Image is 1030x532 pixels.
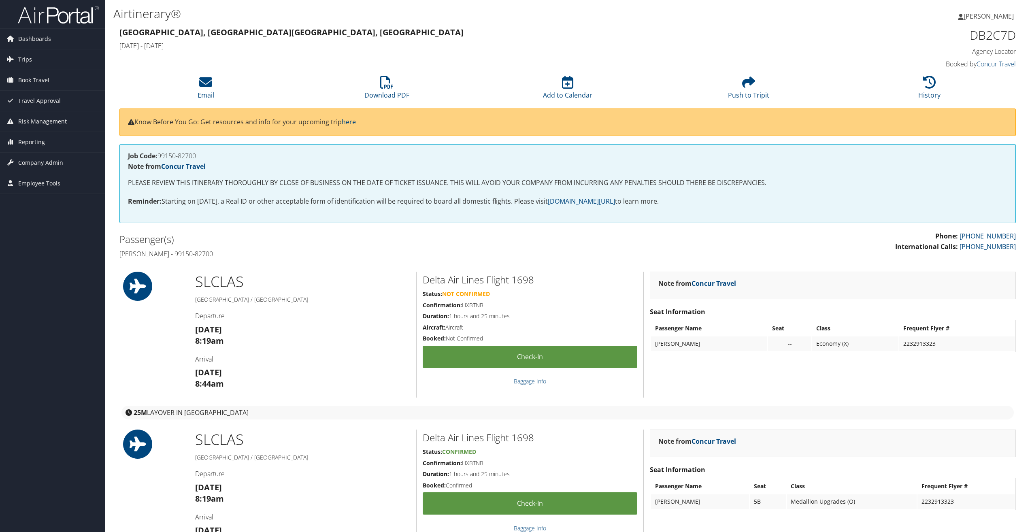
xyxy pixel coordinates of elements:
[195,430,410,450] h1: SLC LAS
[195,469,410,478] h4: Departure
[812,336,898,351] td: Economy (X)
[423,459,637,467] h5: HXBTNB
[423,301,462,309] strong: Confirmation:
[423,492,637,515] a: Check-in
[895,242,958,251] strong: International Calls:
[787,494,917,509] td: Medallion Upgrades (O)
[801,47,1016,56] h4: Agency Locator
[651,336,767,351] td: [PERSON_NAME]
[514,377,546,385] a: Baggage Info
[18,132,45,152] span: Reporting
[650,465,705,474] strong: Seat Information
[812,321,898,336] th: Class
[423,431,637,445] h2: Delta Air Lines Flight 1698
[18,91,61,111] span: Travel Approval
[442,448,476,455] span: Confirmed
[128,178,1007,188] p: PLEASE REVIEW THIS ITINERARY THOROUGHLY BY CLOSE OF BUSINESS ON THE DATE OF TICKET ISSUANCE. THIS...
[18,5,99,24] img: airportal-logo.png
[423,470,637,478] h5: 1 hours and 25 minutes
[195,272,410,292] h1: SLC LAS
[195,335,224,346] strong: 8:19am
[423,481,446,489] strong: Booked:
[342,117,356,126] a: here
[658,437,736,446] strong: Note from
[423,470,449,478] strong: Duration:
[651,494,749,509] td: [PERSON_NAME]
[195,296,410,304] h5: [GEOGRAPHIC_DATA] / [GEOGRAPHIC_DATA]
[161,162,206,171] a: Concur Travel
[195,493,224,504] strong: 8:19am
[651,321,767,336] th: Passenger Name
[423,459,462,467] strong: Confirmation:
[442,290,490,298] span: Not Confirmed
[128,117,1007,128] p: Know Before You Go: Get resources and info for your upcoming trip
[18,153,63,173] span: Company Admin
[119,249,562,258] h4: [PERSON_NAME] - 99150-82700
[119,232,562,246] h2: Passenger(s)
[977,60,1016,68] a: Concur Travel
[899,321,1015,336] th: Frequent Flyer #
[787,479,917,494] th: Class
[423,290,442,298] strong: Status:
[514,524,546,532] a: Baggage Info
[195,367,222,378] strong: [DATE]
[119,27,464,38] strong: [GEOGRAPHIC_DATA], [GEOGRAPHIC_DATA] [GEOGRAPHIC_DATA], [GEOGRAPHIC_DATA]
[423,312,637,320] h5: 1 hours and 25 minutes
[899,336,1015,351] td: 2232913323
[121,406,1014,419] div: layover in [GEOGRAPHIC_DATA]
[128,196,1007,207] p: Starting on [DATE], a Real ID or other acceptable form of identification will be required to boar...
[423,334,446,342] strong: Booked:
[18,70,49,90] span: Book Travel
[18,49,32,70] span: Trips
[917,494,1015,509] td: 2232913323
[960,242,1016,251] a: [PHONE_NUMBER]
[18,173,60,194] span: Employee Tools
[195,378,224,389] strong: 8:44am
[750,494,786,509] td: 5B
[750,479,786,494] th: Seat
[128,151,157,160] strong: Job Code:
[548,197,615,206] a: [DOMAIN_NAME][URL]
[128,197,162,206] strong: Reminder:
[964,12,1014,21] span: [PERSON_NAME]
[692,437,736,446] a: Concur Travel
[651,479,749,494] th: Passenger Name
[768,321,811,336] th: Seat
[423,448,442,455] strong: Status:
[128,162,206,171] strong: Note from
[195,355,410,364] h4: Arrival
[18,29,51,49] span: Dashboards
[958,4,1022,28] a: [PERSON_NAME]
[423,301,637,309] h5: HXBTNB
[918,80,941,100] a: History
[18,111,67,132] span: Risk Management
[692,279,736,288] a: Concur Travel
[423,481,637,489] h5: Confirmed
[195,453,410,462] h5: [GEOGRAPHIC_DATA] / [GEOGRAPHIC_DATA]
[960,232,1016,240] a: [PHONE_NUMBER]
[650,307,705,316] strong: Seat Information
[195,513,410,521] h4: Arrival
[364,80,409,100] a: Download PDF
[128,153,1007,159] h4: 99150-82700
[935,232,958,240] strong: Phone:
[728,80,769,100] a: Push to Tripit
[423,334,637,343] h5: Not Confirmed
[543,80,592,100] a: Add to Calendar
[134,408,147,417] strong: 25M
[772,340,807,347] div: --
[423,312,449,320] strong: Duration:
[917,479,1015,494] th: Frequent Flyer #
[198,80,214,100] a: Email
[801,60,1016,68] h4: Booked by
[801,27,1016,44] h1: DB2C7D
[423,323,637,332] h5: Aircraft
[423,323,445,331] strong: Aircraft:
[119,41,789,50] h4: [DATE] - [DATE]
[423,346,637,368] a: Check-in
[195,311,410,320] h4: Departure
[113,5,719,22] h1: Airtinerary®
[423,273,637,287] h2: Delta Air Lines Flight 1698
[195,482,222,493] strong: [DATE]
[195,324,222,335] strong: [DATE]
